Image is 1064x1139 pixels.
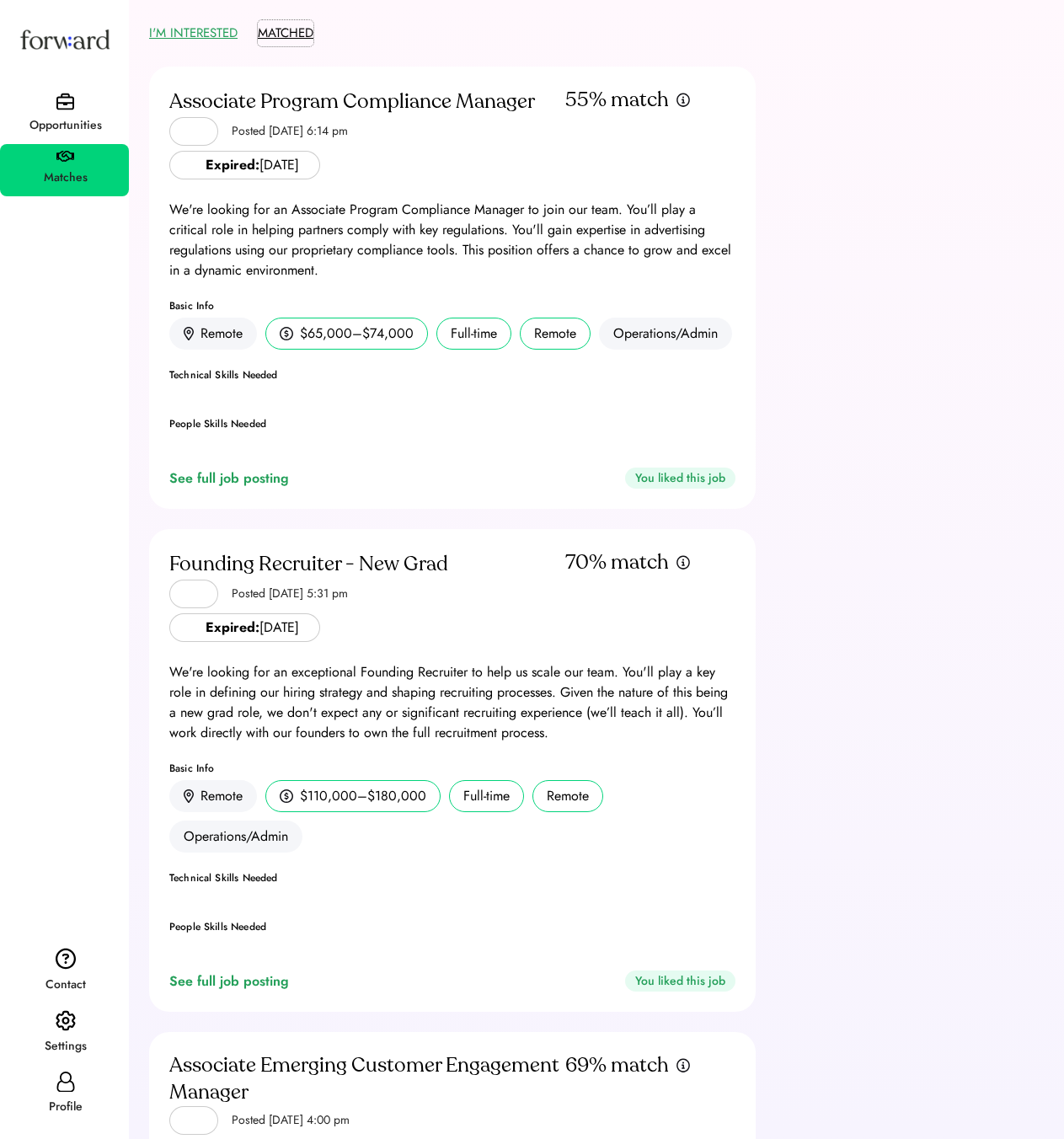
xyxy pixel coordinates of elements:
[449,780,524,812] div: Full-time
[280,789,293,804] img: money.svg
[180,1110,201,1131] img: yH5BAEAAAAALAAAAAABAAEAAAIBRAA7
[169,873,735,883] div: Technical Skills Needed
[300,786,426,806] div: $110,000–$180,000
[206,618,259,637] strong: Expired:
[206,155,259,174] strong: Expired:
[169,551,561,578] div: Founding Recruiter - New Grad
[169,1052,561,1106] div: Associate Emerging Customer Engagement Manager
[2,1036,129,1056] div: Settings
[599,318,732,350] div: Operations/Admin
[169,419,735,429] div: People Skills Needed
[17,13,113,65] img: Forward logo
[180,584,201,604] img: yH5BAEAAAAALAAAAAABAAEAAAIBRAA7
[258,20,313,46] button: MATCHED
[206,155,299,175] div: [DATE]
[169,662,735,743] div: We're looking for an exceptional Founding Recruiter to help us scale our team. You'll play a key ...
[56,93,74,110] img: briefcase.svg
[676,554,691,570] img: info.svg
[625,971,735,992] div: You liked this job
[169,468,296,489] a: See full job posting
[676,92,691,108] img: info.svg
[180,121,201,142] img: yH5BAEAAAAALAAAAAABAAEAAAIBRAA7
[169,922,735,932] div: People Skills Needed
[169,821,302,853] div: Operations/Admin
[149,20,238,46] button: I'M INTERESTED
[169,88,561,115] div: Associate Program Compliance Manager
[56,151,74,163] img: handshake.svg
[565,1052,669,1079] div: 69% match
[2,975,129,995] div: Contact
[169,200,735,281] div: We're looking for an Associate Program Compliance Manager to join our team. You’ll play a critica...
[2,1097,129,1117] div: Profile
[676,1057,691,1073] img: info.svg
[565,87,669,114] div: 55% match
[520,318,591,350] div: Remote
[2,115,129,136] div: Opportunities
[625,468,735,489] div: You liked this job
[201,786,243,806] div: Remote
[532,780,603,812] div: Remote
[232,123,348,140] div: Posted [DATE] 6:14 pm
[169,763,735,773] div: Basic Info
[232,1112,350,1129] div: Posted [DATE] 4:00 pm
[565,549,669,576] div: 70% match
[232,586,348,602] div: Posted [DATE] 5:31 pm
[201,324,243,344] div: Remote
[56,948,76,970] img: contact.svg
[169,971,296,992] a: See full job posting
[436,318,511,350] div: Full-time
[300,324,414,344] div: $65,000–$74,000
[169,301,735,311] div: Basic Info
[2,168,129,188] div: Matches
[169,370,735,380] div: Technical Skills Needed
[280,326,293,341] img: money.svg
[184,327,194,341] img: location.svg
[56,1010,76,1032] img: settings.svg
[206,618,299,638] div: [DATE]
[184,789,194,804] img: location.svg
